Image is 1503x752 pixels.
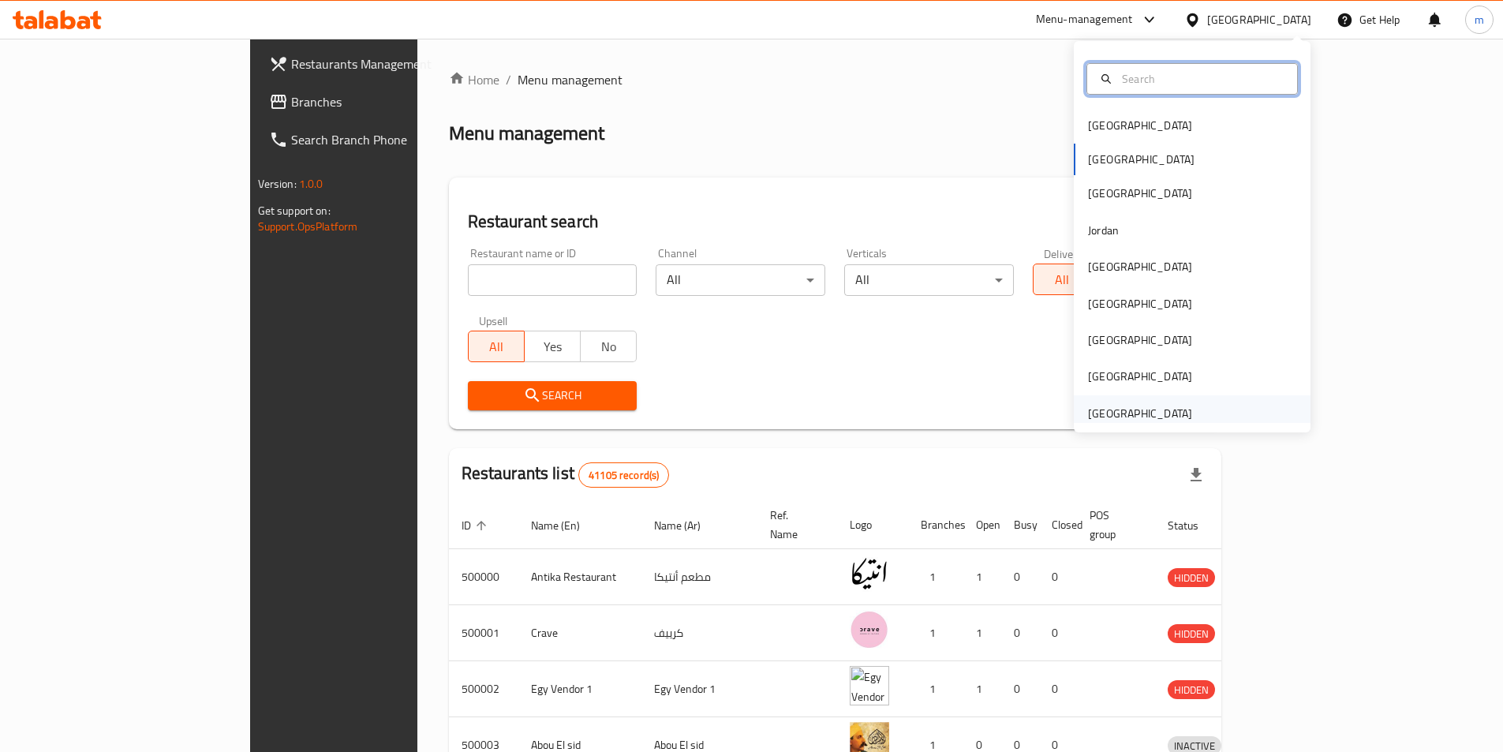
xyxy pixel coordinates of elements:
th: Busy [1001,501,1039,549]
th: Branches [908,501,963,549]
span: All [475,335,518,358]
div: Menu-management [1036,10,1133,29]
span: m [1475,11,1484,28]
div: [GEOGRAPHIC_DATA] [1088,258,1192,275]
td: 0 [1039,661,1077,717]
button: Yes [524,331,581,362]
input: Search [1116,70,1288,88]
label: Upsell [479,315,508,326]
li: / [506,70,511,89]
span: Restaurants Management [291,54,488,73]
h2: Restaurants list [462,462,670,488]
label: Delivery [1044,248,1083,259]
span: Name (Ar) [654,516,721,535]
span: Search Branch Phone [291,130,488,149]
div: [GEOGRAPHIC_DATA] [1088,405,1192,422]
button: All [1033,264,1090,295]
a: Support.OpsPlatform [258,216,358,237]
td: 0 [1001,661,1039,717]
div: [GEOGRAPHIC_DATA] [1207,11,1311,28]
td: 1 [963,605,1001,661]
td: 1 [963,549,1001,605]
span: Branches [291,92,488,111]
span: POS group [1090,506,1136,544]
button: All [468,331,525,362]
span: ID [462,516,492,535]
td: 1 [908,661,963,717]
button: Search [468,381,637,410]
span: Ref. Name [770,506,818,544]
div: HIDDEN [1168,624,1215,643]
span: Status [1168,516,1219,535]
h2: Menu management [449,121,604,146]
span: 1.0.0 [299,174,323,194]
span: All [1040,268,1083,291]
input: Search for restaurant name or ID.. [468,264,637,296]
td: 0 [1039,549,1077,605]
span: HIDDEN [1168,625,1215,643]
td: مطعم أنتيكا [641,549,757,605]
span: Get support on: [258,200,331,221]
span: HIDDEN [1168,569,1215,587]
td: 1 [908,549,963,605]
div: HIDDEN [1168,680,1215,699]
div: [GEOGRAPHIC_DATA] [1088,185,1192,202]
td: Antika Restaurant [518,549,641,605]
div: All [844,264,1014,296]
span: Search [480,386,625,406]
button: No [580,331,637,362]
div: [GEOGRAPHIC_DATA] [1088,331,1192,349]
h2: Restaurant search [468,210,1203,234]
a: Branches [256,83,501,121]
nav: breadcrumb [449,70,1222,89]
div: [GEOGRAPHIC_DATA] [1088,368,1192,385]
div: [GEOGRAPHIC_DATA] [1088,295,1192,312]
td: 1 [908,605,963,661]
img: Antika Restaurant [850,554,889,593]
span: Menu management [518,70,623,89]
span: 41105 record(s) [579,468,668,483]
a: Search Branch Phone [256,121,501,159]
td: Crave [518,605,641,661]
div: Total records count [578,462,669,488]
span: No [587,335,630,358]
span: Name (En) [531,516,600,535]
td: كرييف [641,605,757,661]
td: Egy Vendor 1 [518,661,641,717]
td: 0 [1039,605,1077,661]
div: All [656,264,825,296]
span: HIDDEN [1168,681,1215,699]
div: Jordan [1088,222,1119,239]
th: Logo [837,501,908,549]
img: Crave [850,610,889,649]
th: Open [963,501,1001,549]
span: Yes [531,335,574,358]
div: HIDDEN [1168,568,1215,587]
a: Restaurants Management [256,45,501,83]
div: [GEOGRAPHIC_DATA] [1088,117,1192,134]
div: Export file [1177,456,1215,494]
td: 1 [963,661,1001,717]
img: Egy Vendor 1 [850,666,889,705]
th: Closed [1039,501,1077,549]
td: Egy Vendor 1 [641,661,757,717]
span: Version: [258,174,297,194]
td: 0 [1001,549,1039,605]
td: 0 [1001,605,1039,661]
